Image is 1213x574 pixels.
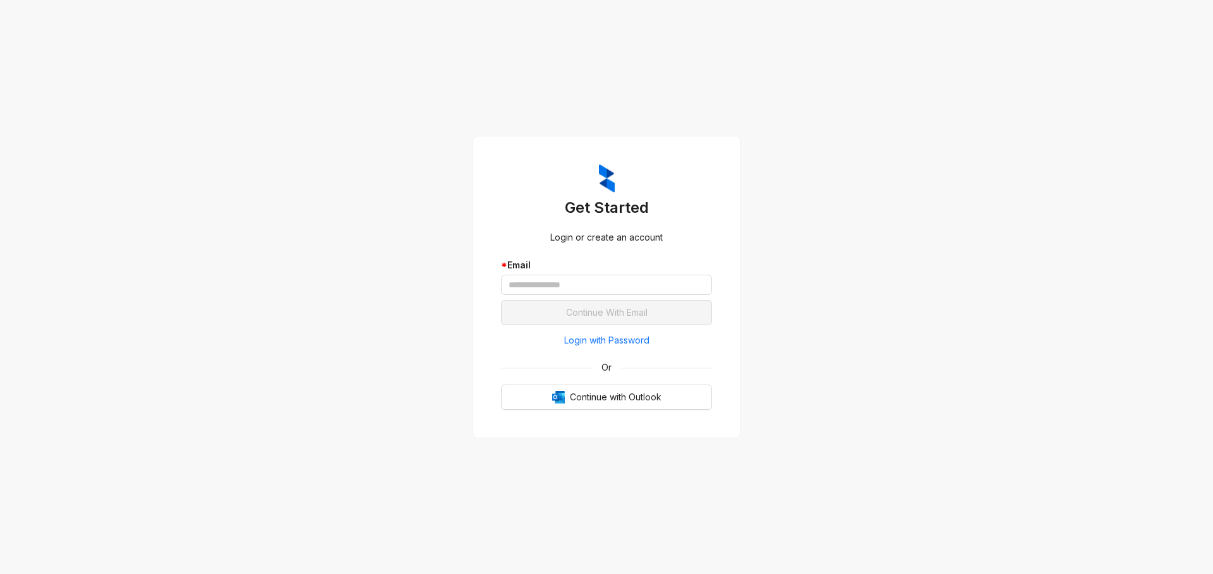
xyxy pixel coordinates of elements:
[570,390,661,404] span: Continue with Outlook
[501,330,712,350] button: Login with Password
[501,198,712,218] h3: Get Started
[599,164,615,193] img: ZumaIcon
[552,391,565,404] img: Outlook
[501,230,712,244] div: Login or create an account
[593,361,620,374] span: Or
[501,258,712,272] div: Email
[501,300,712,325] button: Continue With Email
[564,333,649,347] span: Login with Password
[501,385,712,410] button: OutlookContinue with Outlook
